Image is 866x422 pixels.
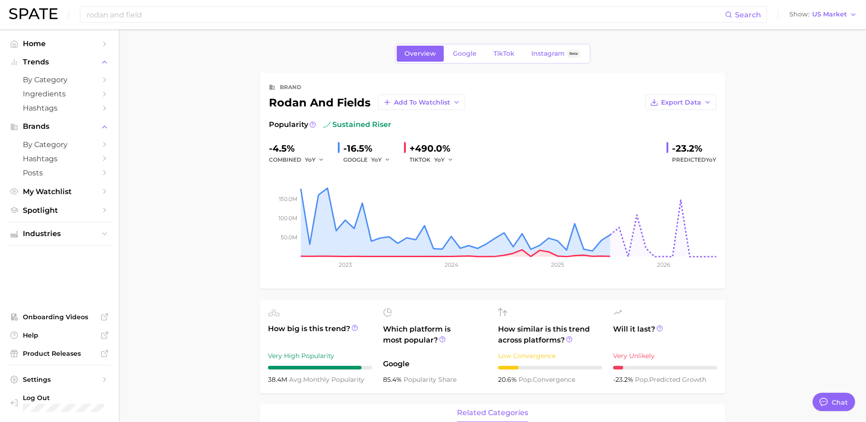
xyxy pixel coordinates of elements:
span: monthly popularity [289,375,364,384]
div: +490.0% [409,141,460,156]
input: Search here for a brand, industry, or ingredient [86,7,725,22]
span: Onboarding Videos [23,313,96,321]
span: 85.4% [383,375,404,384]
span: Help [23,331,96,339]
a: Google [445,46,484,62]
div: GOOGLE [343,154,397,165]
button: YoY [305,154,325,165]
span: by Category [23,140,96,149]
span: Predicted [672,154,716,165]
span: 38.4m [268,375,289,384]
span: TikTok [493,50,514,58]
span: Brands [23,122,96,131]
div: combined [269,154,331,165]
abbr: popularity index [635,375,649,384]
tspan: 2026 [657,261,670,268]
span: US Market [812,12,847,17]
div: -16.5% [343,141,397,156]
span: Google [383,359,487,369]
button: ShowUS Market [787,9,859,21]
a: Overview [397,46,444,62]
tspan: 2025 [551,261,564,268]
span: YoY [706,156,716,163]
span: Settings [23,375,96,384]
span: Popularity [269,119,308,130]
span: Hashtags [23,154,96,163]
abbr: average [289,375,303,384]
a: Settings [7,373,111,386]
div: 1 / 10 [613,366,717,369]
tspan: 2024 [444,261,458,268]
span: 20.6% [498,375,519,384]
div: rodan and fields [269,95,465,110]
span: My Watchlist [23,187,96,196]
div: Very Unlikely [613,350,717,361]
div: 9 / 10 [268,366,372,369]
span: How similar is this trend across platforms? [498,324,602,346]
button: Brands [7,120,111,133]
span: -23.2% [613,375,635,384]
a: Ingredients [7,87,111,101]
div: -4.5% [269,141,331,156]
span: Overview [404,50,436,58]
span: Hashtags [23,104,96,112]
span: by Category [23,75,96,84]
span: Industries [23,230,96,238]
a: InstagramBeta [524,46,588,62]
a: Home [7,37,111,51]
div: Very High Popularity [268,350,372,361]
button: YoY [371,154,391,165]
div: 2 / 10 [498,366,602,369]
div: Low Convergence [498,350,602,361]
span: Log Out [23,394,150,402]
a: My Watchlist [7,185,111,199]
a: Product Releases [7,347,111,360]
span: Trends [23,58,96,66]
span: Spotlight [23,206,96,215]
a: Onboarding Videos [7,310,111,324]
tspan: 2023 [338,261,352,268]
span: Ingredients [23,90,96,98]
a: Hashtags [7,152,111,166]
span: Home [23,39,96,48]
a: Posts [7,166,111,180]
a: by Category [7,137,111,152]
span: Export Data [661,99,701,106]
div: brand [280,82,301,93]
span: Beta [569,50,578,58]
abbr: popularity index [519,375,533,384]
span: YoY [305,156,315,164]
span: Add to Watchlist [394,99,450,106]
span: predicted growth [635,375,706,384]
a: TikTok [486,46,522,62]
span: convergence [519,375,575,384]
span: Show [789,12,809,17]
a: Help [7,328,111,342]
span: Search [735,11,761,19]
span: popularity share [404,375,457,384]
span: Which platform is most popular? [383,324,487,354]
a: by Category [7,73,111,87]
span: related categories [457,409,528,417]
a: Log out. Currently logged in with e-mail jessica.a.hernandez@voyantbeauty.com. [7,391,111,415]
button: Trends [7,55,111,69]
a: Spotlight [7,203,111,217]
span: Posts [23,169,96,177]
span: Google [453,50,477,58]
span: How big is this trend? [268,323,372,346]
button: Add to Watchlist [378,95,465,110]
a: Hashtags [7,101,111,115]
span: sustained riser [323,119,391,130]
img: SPATE [9,8,58,19]
div: TIKTOK [409,154,460,165]
span: Instagram [531,50,565,58]
span: Product Releases [23,349,96,358]
span: Will it last? [613,324,717,346]
span: YoY [371,156,382,164]
span: YoY [434,156,445,164]
button: YoY [434,154,454,165]
button: Export Data [645,95,716,110]
button: Industries [7,227,111,241]
img: sustained riser [323,121,331,128]
div: -23.2% [672,141,716,156]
